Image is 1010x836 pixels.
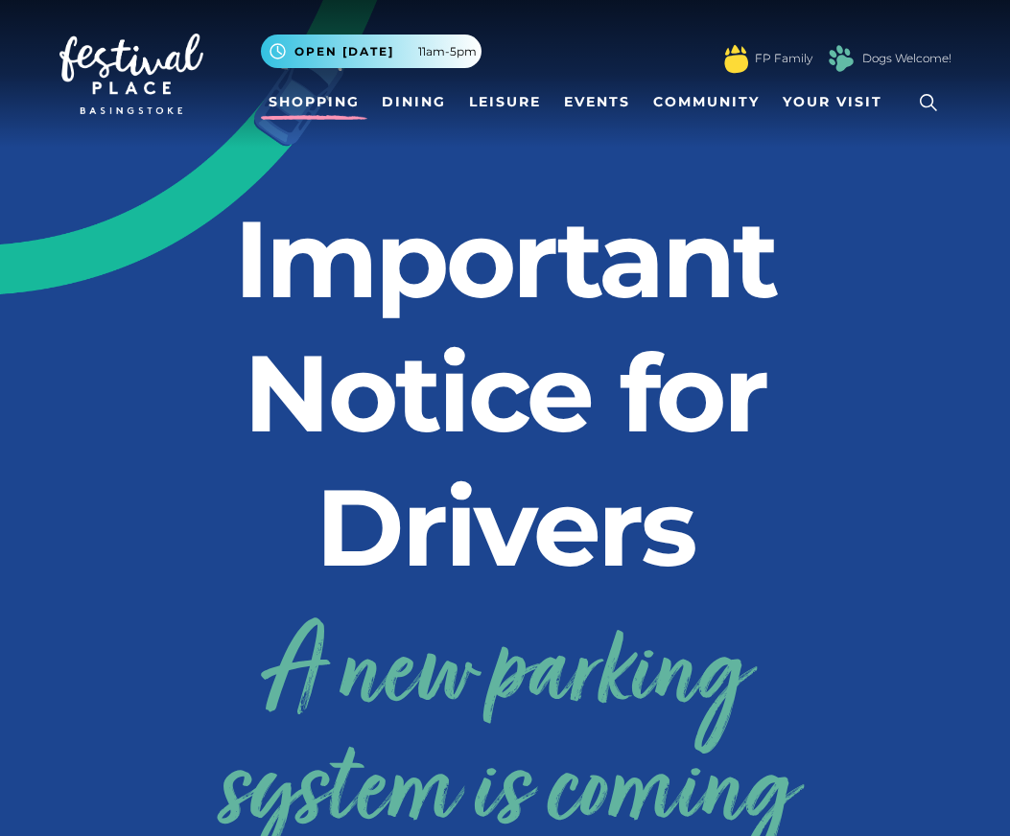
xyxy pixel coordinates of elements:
h2: Important Notice for Drivers [213,192,798,594]
a: Dogs Welcome! [862,50,951,67]
a: Shopping [261,84,367,120]
span: Your Visit [783,92,882,112]
button: Open [DATE] 11am-5pm [261,35,482,68]
a: FP Family [755,50,812,67]
a: Events [556,84,638,120]
a: Your Visit [775,84,900,120]
a: Dining [374,84,454,120]
span: 11am-5pm [418,43,477,60]
a: Leisure [461,84,549,120]
span: Open [DATE] [294,43,394,60]
a: Community [646,84,767,120]
img: Festival Place Logo [59,34,203,114]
